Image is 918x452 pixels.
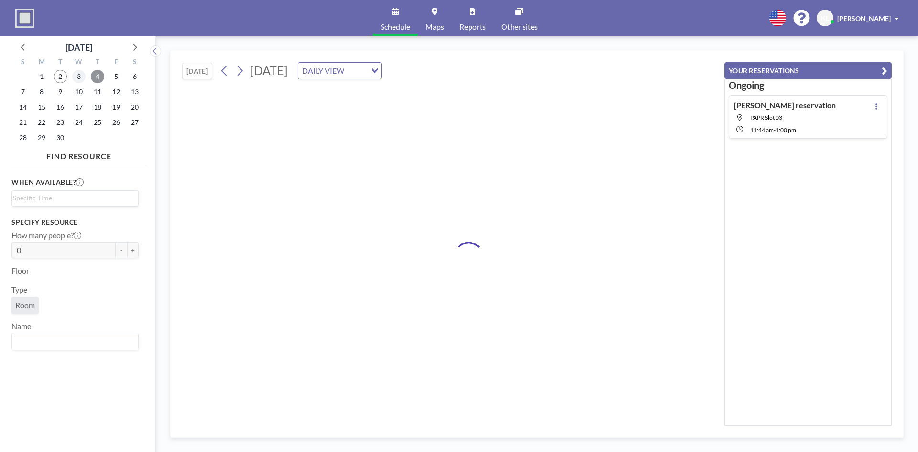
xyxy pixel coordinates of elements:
[35,85,48,99] span: Monday, September 8, 2025
[11,285,27,295] label: Type
[13,335,133,348] input: Search for option
[381,23,410,31] span: Schedule
[72,70,86,83] span: Wednesday, September 3, 2025
[91,100,104,114] span: Thursday, September 18, 2025
[91,70,104,83] span: Thursday, September 4, 2025
[11,266,29,276] label: Floor
[35,70,48,83] span: Monday, September 1, 2025
[347,65,365,77] input: Search for option
[750,126,774,133] span: 11:44 AM
[16,116,30,129] span: Sunday, September 21, 2025
[12,191,138,205] div: Search for option
[35,131,48,144] span: Monday, September 29, 2025
[51,56,70,69] div: T
[35,116,48,129] span: Monday, September 22, 2025
[54,116,67,129] span: Tuesday, September 23, 2025
[501,23,538,31] span: Other sites
[14,56,33,69] div: S
[459,23,486,31] span: Reports
[16,100,30,114] span: Sunday, September 14, 2025
[66,41,92,54] div: [DATE]
[109,100,123,114] span: Friday, September 19, 2025
[128,100,142,114] span: Saturday, September 20, 2025
[15,300,35,310] span: Room
[35,100,48,114] span: Monday, September 15, 2025
[426,23,444,31] span: Maps
[109,85,123,99] span: Friday, September 12, 2025
[750,114,782,121] span: PAPR Slot 03
[88,56,107,69] div: T
[16,131,30,144] span: Sunday, September 28, 2025
[776,126,796,133] span: 1:00 PM
[12,333,138,350] div: Search for option
[13,193,133,203] input: Search for option
[821,14,829,22] span: KL
[109,70,123,83] span: Friday, September 5, 2025
[734,100,836,110] h4: [PERSON_NAME] reservation
[250,63,288,77] span: [DATE]
[11,231,81,240] label: How many people?
[724,62,892,79] button: YOUR RESERVATIONS
[125,56,144,69] div: S
[16,85,30,99] span: Sunday, September 7, 2025
[128,70,142,83] span: Saturday, September 6, 2025
[91,85,104,99] span: Thursday, September 11, 2025
[11,218,139,227] h3: Specify resource
[182,63,212,79] button: [DATE]
[91,116,104,129] span: Thursday, September 25, 2025
[774,126,776,133] span: -
[128,116,142,129] span: Saturday, September 27, 2025
[298,63,381,79] div: Search for option
[54,85,67,99] span: Tuesday, September 9, 2025
[72,85,86,99] span: Wednesday, September 10, 2025
[107,56,125,69] div: F
[11,148,146,161] h4: FIND RESOURCE
[127,242,139,258] button: +
[54,70,67,83] span: Tuesday, September 2, 2025
[109,116,123,129] span: Friday, September 26, 2025
[54,131,67,144] span: Tuesday, September 30, 2025
[33,56,51,69] div: M
[837,14,891,22] span: [PERSON_NAME]
[70,56,88,69] div: W
[72,100,86,114] span: Wednesday, September 17, 2025
[729,79,887,91] h3: Ongoing
[116,242,127,258] button: -
[15,9,34,28] img: organization-logo
[72,116,86,129] span: Wednesday, September 24, 2025
[300,65,346,77] span: DAILY VIEW
[11,321,31,331] label: Name
[128,85,142,99] span: Saturday, September 13, 2025
[54,100,67,114] span: Tuesday, September 16, 2025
